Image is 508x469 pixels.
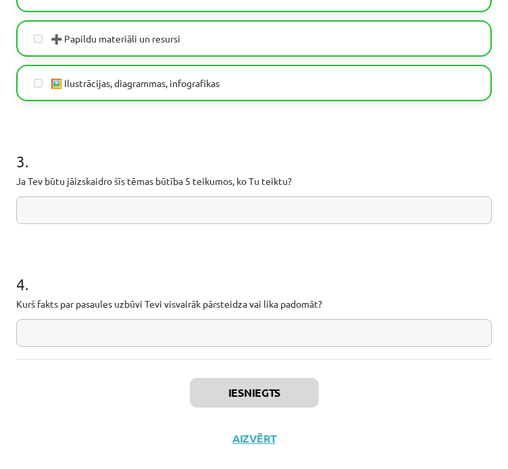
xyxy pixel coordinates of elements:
input: ➕ Papildu materiāli un resursi [34,34,43,43]
p: Kurš fakts par pasaules uzbūvi Tevi visvairāk pārsteidza vai lika padomāt? [16,297,492,311]
button: Aizvērt [228,432,280,445]
h1: 3 . [16,128,492,170]
span: ➕ Papildu materiāli un resursi [51,32,180,46]
p: Ja Tev būtu jāizskaidro šīs tēmas būtība 5 teikumos, ko Tu teiktu? [16,174,492,188]
button: Iesniegts [190,378,319,408]
h1: 4 . [16,251,492,293]
input: 🖼️ Ilustrācijas, diagrammas, infografikas [34,79,43,88]
span: 🖼️ Ilustrācijas, diagrammas, infografikas [51,76,220,90]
